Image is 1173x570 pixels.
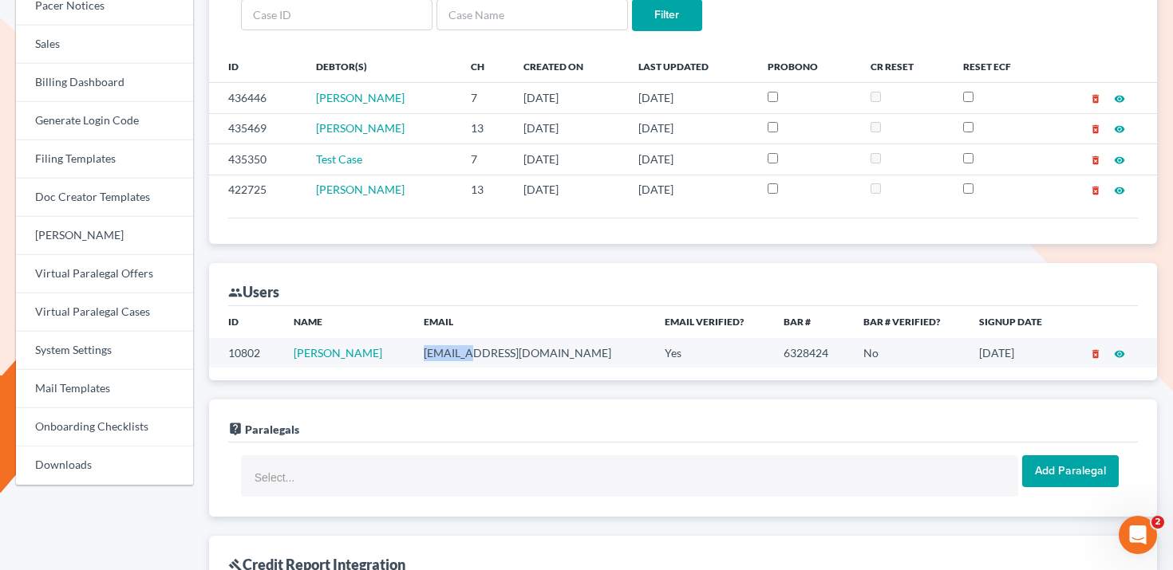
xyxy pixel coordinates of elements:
i: delete_forever [1090,155,1101,166]
th: Debtor(s) [303,50,457,82]
td: [DATE] [626,113,755,143]
a: [PERSON_NAME] [16,217,193,255]
td: 7 [458,83,511,113]
th: Reset ECF [950,50,1049,82]
i: group [228,285,243,300]
th: ID [209,306,282,338]
i: delete_forever [1090,185,1101,196]
th: Bar # [771,306,851,338]
a: [PERSON_NAME] [316,91,405,104]
td: 6328424 [771,338,851,368]
a: Test Case [316,152,362,166]
a: delete_forever [1090,346,1101,360]
a: delete_forever [1090,91,1101,104]
td: [DATE] [626,175,755,205]
td: 7 [458,144,511,175]
th: Signup Date [966,306,1067,338]
div: Users [228,282,279,301]
td: [DATE] [511,113,626,143]
td: [DATE] [511,144,626,175]
a: delete_forever [1090,152,1101,166]
td: [DATE] [511,175,626,205]
a: [PERSON_NAME] [316,121,405,135]
a: visibility [1114,152,1125,166]
th: Created On [511,50,626,82]
span: Paralegals [245,423,299,436]
a: visibility [1114,346,1125,360]
td: [DATE] [626,144,755,175]
a: visibility [1114,183,1125,196]
td: [DATE] [626,83,755,113]
iframe: Intercom live chat [1119,516,1157,554]
td: Yes [652,338,771,368]
th: ID [209,50,304,82]
i: visibility [1114,155,1125,166]
td: 13 [458,175,511,205]
span: 2 [1151,516,1164,529]
i: delete_forever [1090,348,1101,360]
a: visibility [1114,121,1125,135]
th: Name [281,306,410,338]
th: CR Reset [858,50,950,82]
i: visibility [1114,93,1125,104]
a: visibility [1114,91,1125,104]
td: 436446 [209,83,304,113]
td: No [851,338,966,368]
a: Mail Templates [16,370,193,408]
a: Billing Dashboard [16,64,193,102]
th: Email [411,306,653,338]
a: Downloads [16,446,193,485]
a: [PERSON_NAME] [316,183,405,196]
a: delete_forever [1090,121,1101,135]
td: 435350 [209,144,304,175]
th: Last Updated [626,50,755,82]
input: Add Paralegal [1022,455,1119,487]
i: delete_forever [1090,124,1101,135]
i: live_help [228,422,243,436]
th: Email Verified? [652,306,771,338]
i: visibility [1114,348,1125,360]
a: Onboarding Checklists [16,408,193,446]
td: [DATE] [511,83,626,113]
a: Virtual Paralegal Cases [16,293,193,332]
a: Filing Templates [16,140,193,179]
a: [PERSON_NAME] [294,346,382,360]
i: delete_forever [1090,93,1101,104]
a: Doc Creator Templates [16,179,193,217]
th: Bar # Verified? [851,306,966,338]
td: [EMAIL_ADDRESS][DOMAIN_NAME] [411,338,653,368]
th: Ch [458,50,511,82]
td: 10802 [209,338,282,368]
td: 435469 [209,113,304,143]
a: Sales [16,26,193,64]
a: System Settings [16,332,193,370]
i: visibility [1114,124,1125,135]
th: ProBono [755,50,857,82]
a: delete_forever [1090,183,1101,196]
td: [DATE] [966,338,1067,368]
td: 13 [458,113,511,143]
a: Virtual Paralegal Offers [16,255,193,293]
a: Generate Login Code [16,102,193,140]
i: visibility [1114,185,1125,196]
td: 422725 [209,175,304,205]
